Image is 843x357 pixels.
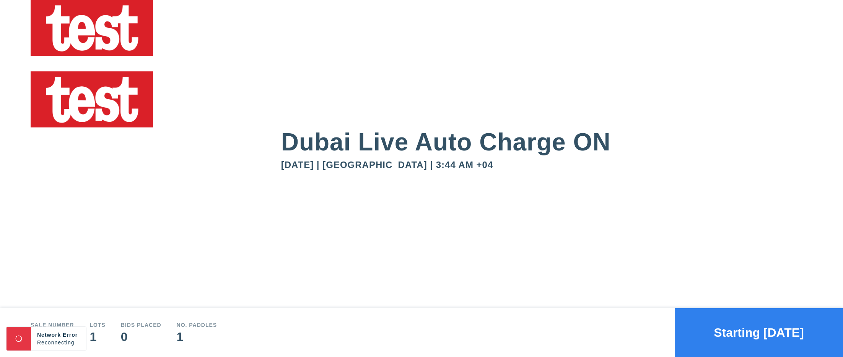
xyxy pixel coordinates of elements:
[281,130,812,154] div: Dubai Live Auto Charge ON
[121,331,161,343] div: 0
[37,331,80,339] div: Network Error
[121,322,161,328] div: Bids Placed
[37,339,80,346] div: Reconnecting
[177,322,217,328] div: No. Paddles
[177,331,217,343] div: 1
[90,322,105,328] div: Lots
[31,322,74,328] div: Sale number
[281,160,812,170] div: [DATE] | [GEOGRAPHIC_DATA] | 3:44 AM +04
[90,331,105,343] div: 1
[31,0,153,72] img: small
[675,308,843,357] button: Starting [DATE]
